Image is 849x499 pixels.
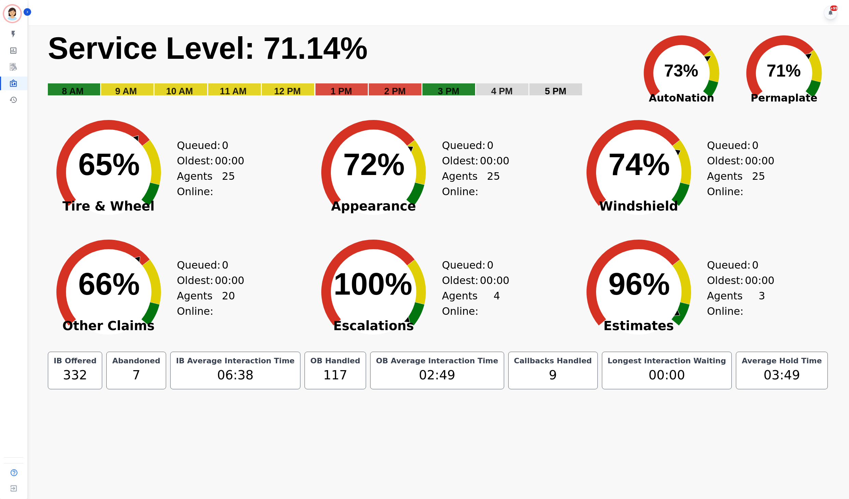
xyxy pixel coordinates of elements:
text: 100% [334,267,412,301]
span: 25 [752,168,765,199]
div: Oldest: [707,153,758,168]
span: AutoNation [630,90,733,106]
span: Estimates [570,323,707,329]
div: 7 [111,366,161,385]
span: 0 [222,257,228,273]
span: 0 [487,257,494,273]
span: Permaplate [733,90,835,106]
span: 00:00 [215,153,244,168]
span: 20 [222,288,235,319]
text: 65% [78,147,140,181]
text: 10 AM [166,86,193,96]
svg: Service Level: 0% [47,30,626,107]
text: 71% [767,61,801,80]
div: OB Handled [309,356,362,366]
text: 5 PM [545,86,566,96]
div: 9 [513,366,593,385]
div: Average Hold Time [740,356,823,366]
span: 0 [487,138,494,153]
text: 4 PM [491,86,513,96]
text: Service Level: 71.14% [48,31,368,65]
span: Escalations [305,323,442,329]
span: 00:00 [480,273,509,288]
text: 8 AM [62,86,84,96]
text: 74% [608,147,670,181]
div: 02:49 [375,366,500,385]
div: Queued: [177,138,228,153]
div: Queued: [442,138,493,153]
div: Queued: [707,138,758,153]
div: Oldest: [707,273,758,288]
div: IB Offered [52,356,98,366]
span: 0 [222,138,228,153]
span: 00:00 [745,153,774,168]
div: OB Average Interaction Time [375,356,500,366]
span: Appearance [305,203,442,210]
text: 73% [664,61,698,80]
div: 06:38 [175,366,296,385]
div: 332 [52,366,98,385]
div: Agents Online: [707,168,765,199]
span: 00:00 [745,273,774,288]
div: Oldest: [177,273,228,288]
img: Bordered avatar [4,5,21,22]
div: Agents Online: [177,288,235,319]
span: Tire & Wheel [40,203,177,210]
text: 96% [608,267,670,301]
div: Oldest: [442,153,493,168]
div: Queued: [177,257,228,273]
text: 1 PM [331,86,352,96]
span: 3 [758,288,765,319]
div: Abandoned [111,356,161,366]
text: 2 PM [384,86,406,96]
div: Agents Online: [442,288,500,319]
text: 12 PM [274,86,301,96]
text: 9 AM [115,86,137,96]
div: Oldest: [177,153,228,168]
div: Agents Online: [177,168,235,199]
span: Windshield [570,203,707,210]
span: Other Claims [40,323,177,329]
span: 0 [752,138,758,153]
div: Agents Online: [442,168,500,199]
span: 25 [487,168,500,199]
div: +99 [830,5,838,11]
text: 11 AM [220,86,247,96]
text: 3 PM [438,86,459,96]
span: 4 [494,288,500,319]
text: 72% [343,147,405,181]
div: 00:00 [606,366,728,385]
span: 00:00 [215,273,244,288]
div: Callbacks Handled [513,356,593,366]
div: 117 [309,366,362,385]
div: Oldest: [442,273,493,288]
span: 25 [222,168,235,199]
div: 03:49 [740,366,823,385]
text: 66% [78,267,140,301]
div: Queued: [707,257,758,273]
div: Longest Interaction Waiting [606,356,728,366]
span: 00:00 [480,153,509,168]
div: Agents Online: [707,288,765,319]
div: IB Average Interaction Time [175,356,296,366]
div: Queued: [442,257,493,273]
span: 0 [752,257,758,273]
